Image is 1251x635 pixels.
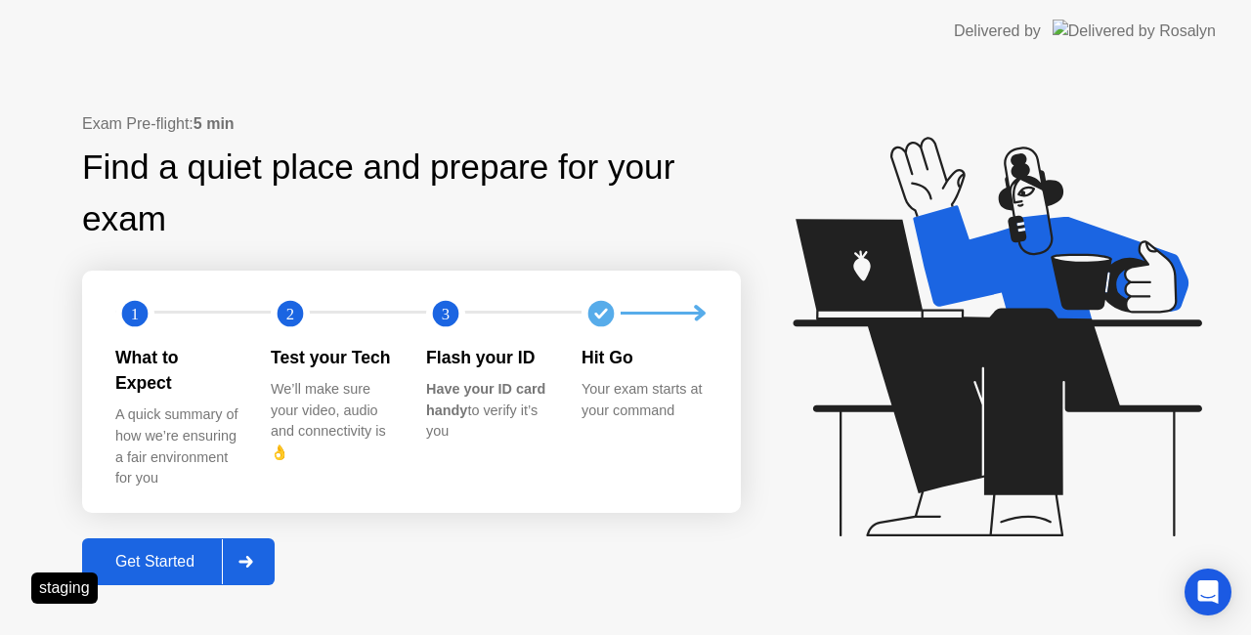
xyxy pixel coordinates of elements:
div: Delivered by [954,20,1041,43]
div: Find a quiet place and prepare for your exam [82,142,741,245]
div: Flash your ID [426,345,550,370]
text: 3 [442,304,450,322]
div: staging [31,572,98,604]
div: A quick summary of how we’re ensuring a fair environment for you [115,404,239,488]
div: Open Intercom Messenger [1185,569,1231,615]
div: Exam Pre-flight: [82,112,741,136]
div: Hit Go [582,345,706,370]
b: 5 min [194,115,235,132]
div: Get Started [88,553,222,571]
div: Your exam starts at your command [582,379,706,421]
text: 1 [131,304,139,322]
button: Get Started [82,538,275,585]
div: What to Expect [115,345,239,397]
img: Delivered by Rosalyn [1053,20,1216,42]
div: Test your Tech [271,345,395,370]
div: We’ll make sure your video, audio and connectivity is 👌 [271,379,395,463]
text: 2 [286,304,294,322]
div: to verify it’s you [426,379,550,443]
b: Have your ID card handy [426,381,545,418]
